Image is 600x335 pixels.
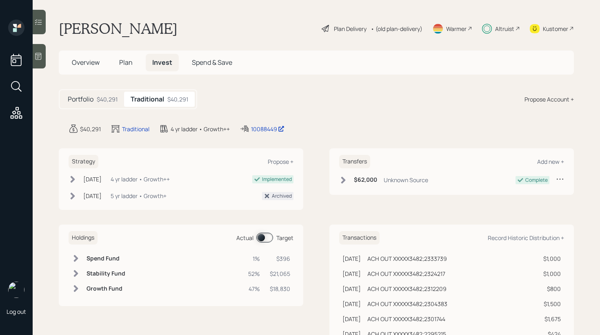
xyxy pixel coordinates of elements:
h6: Transfers [339,155,370,168]
div: [DATE] [83,175,102,183]
span: Invest [152,58,172,67]
div: Altruist [495,24,514,33]
h1: [PERSON_NAME] [59,20,178,37]
h6: Transactions [339,231,380,245]
div: $40,291 [97,95,118,104]
h6: Spend Fund [87,255,125,262]
span: Overview [72,58,100,67]
div: Kustomer [543,24,568,33]
div: $396 [270,254,290,263]
h6: Holdings [69,231,98,245]
div: ACH OUT XXXXX3482;2333739 [367,254,447,263]
div: Complete [525,176,548,184]
h5: Portfolio [68,95,93,103]
div: [DATE] [83,192,102,200]
div: 4 yr ladder • Growth++ [171,125,230,133]
span: Spend & Save [192,58,232,67]
div: $1,000 [542,269,561,278]
div: [DATE] [342,269,361,278]
div: ACH OUT XXXXX3482;2312209 [367,284,447,293]
span: Plan [119,58,133,67]
div: [DATE] [342,300,361,308]
div: 5 yr ladder • Growth+ [111,192,167,200]
div: • (old plan-delivery) [371,24,422,33]
div: Plan Delivery [334,24,367,33]
img: retirable_logo.png [8,282,24,298]
div: $800 [542,284,561,293]
div: [DATE] [342,284,361,293]
div: Propose Account + [524,95,574,104]
div: $1,500 [542,300,561,308]
h6: $62,000 [354,176,377,183]
div: $1,675 [542,315,561,323]
div: Traditional [122,125,149,133]
div: ACH OUT XXXXX3482;2324217 [367,269,445,278]
div: 52% [248,269,260,278]
div: $1,000 [542,254,561,263]
div: 47% [248,284,260,293]
div: $18,830 [270,284,290,293]
div: 10088449 [251,125,284,133]
h6: Growth Fund [87,285,125,292]
div: Actual [236,234,253,242]
h6: Strategy [69,155,98,168]
div: [DATE] [342,315,361,323]
div: $40,291 [80,125,101,133]
div: Log out [7,308,26,315]
h5: Traditional [131,95,164,103]
div: $21,065 [270,269,290,278]
div: ACH OUT XXXXX3482;2301744 [367,315,445,323]
div: Propose + [268,158,293,165]
div: Record Historic Distribution + [488,234,564,242]
h6: Stability Fund [87,270,125,277]
div: [DATE] [342,254,361,263]
div: Unknown Source [384,176,428,184]
div: ACH OUT XXXXX3482;2304383 [367,300,447,308]
div: Add new + [537,158,564,165]
div: 4 yr ladder • Growth++ [111,175,170,183]
div: Warmer [446,24,467,33]
div: $40,291 [167,95,188,104]
div: Archived [272,192,292,200]
div: Implemented [262,176,292,183]
div: Target [276,234,293,242]
div: 1% [248,254,260,263]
